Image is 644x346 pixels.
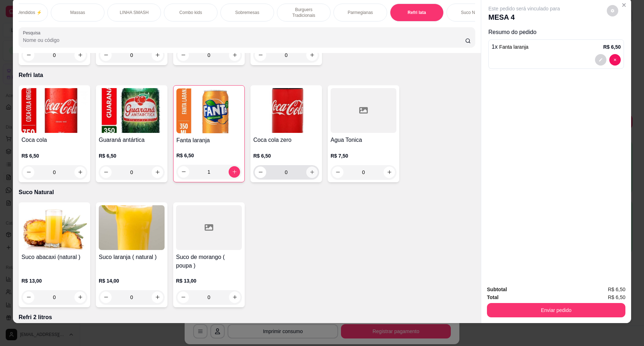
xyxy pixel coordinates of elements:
strong: Total [487,294,498,300]
img: product-image [21,205,87,250]
img: product-image [176,88,241,133]
p: Refri lata [408,10,426,15]
button: decrease-product-quantity [595,54,606,66]
p: Refri 2 litros [19,313,475,322]
img: product-image [21,88,87,133]
button: decrease-product-quantity [255,167,266,178]
button: increase-product-quantity [74,49,86,61]
p: R$ 13,00 [21,277,87,284]
p: Os Mais Vendidos ⚡️ [0,10,42,15]
button: decrease-product-quantity [100,167,112,178]
span: R$ 6,50 [608,293,625,301]
p: Suco Natural [461,10,486,15]
input: Pesquisa [23,37,465,44]
button: increase-product-quantity [229,292,240,303]
button: decrease-product-quantity [609,54,621,66]
button: decrease-product-quantity [178,166,189,178]
button: decrease-product-quantity [255,49,266,61]
h4: Fanta laranja [176,136,241,145]
p: Refri lata [19,71,475,80]
h4: Suco de morango ( poupa ) [176,253,242,270]
button: decrease-product-quantity [23,167,34,178]
p: Suco Natural [19,188,475,197]
button: decrease-product-quantity [607,5,618,16]
span: Fanta laranja [499,44,528,50]
button: decrease-product-quantity [100,292,112,303]
button: Enviar pedido [487,303,625,317]
button: increase-product-quantity [229,49,240,61]
button: increase-product-quantity [306,49,318,61]
p: 1 x [492,43,528,51]
button: increase-product-quantity [152,49,163,61]
button: decrease-product-quantity [177,292,189,303]
img: product-image [99,205,165,250]
label: Pesquisa [23,30,43,36]
p: R$ 7,50 [331,152,396,159]
button: increase-product-quantity [384,167,395,178]
strong: Subtotal [487,287,507,292]
p: R$ 6,50 [253,152,319,159]
button: increase-product-quantity [152,292,163,303]
p: Burguers Tradicionais [283,7,325,18]
p: R$ 13,00 [176,277,242,284]
h4: Agua Tonica [331,136,396,144]
button: increase-product-quantity [306,167,318,178]
p: LINHA SMASH [120,10,149,15]
button: decrease-product-quantity [332,167,343,178]
p: R$ 6,50 [603,43,621,51]
p: Combo kids [179,10,202,15]
p: R$ 6,50 [21,152,87,159]
h4: Coca cola [21,136,87,144]
p: Massas [70,10,85,15]
button: decrease-product-quantity [177,49,189,61]
button: decrease-product-quantity [23,292,34,303]
button: decrease-product-quantity [23,49,34,61]
p: Este pedido será vinculado para [488,5,560,12]
button: increase-product-quantity [74,167,86,178]
p: R$ 6,50 [99,152,165,159]
button: decrease-product-quantity [100,49,112,61]
p: Sobremesas [235,10,259,15]
span: R$ 6,50 [608,285,625,293]
button: increase-product-quantity [74,292,86,303]
h4: Coca cola zero [253,136,319,144]
img: product-image [99,88,165,133]
h4: Suco abacaxi (natural ) [21,253,87,261]
p: R$ 14,00 [99,277,165,284]
h4: Guaraná antártica [99,136,165,144]
p: Parmegianas [348,10,373,15]
h4: Suco laranja ( natural ) [99,253,165,261]
img: product-image [253,88,319,133]
p: MESA 4 [488,12,560,22]
p: R$ 6,50 [176,152,241,159]
p: Resumo do pedido [488,28,624,37]
button: increase-product-quantity [152,167,163,178]
button: increase-product-quantity [229,166,240,178]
